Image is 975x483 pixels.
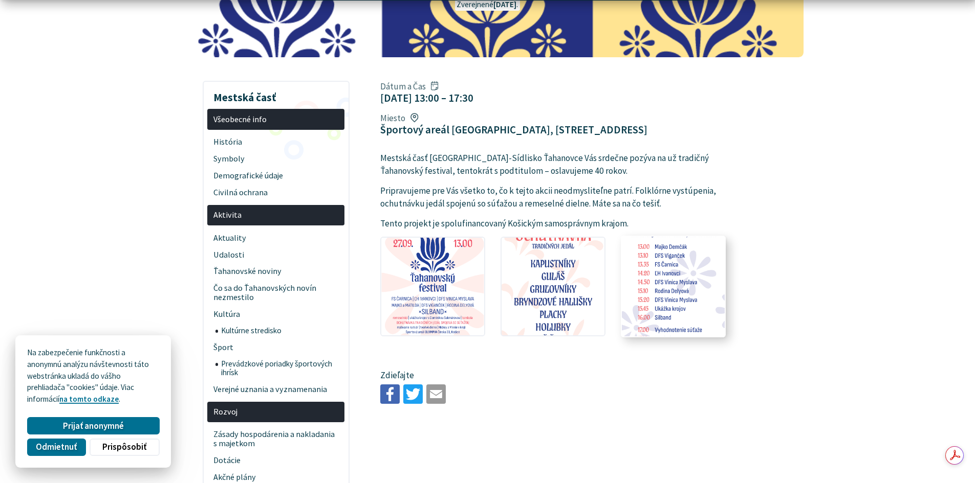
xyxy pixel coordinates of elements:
span: Ťahanovské noviny [213,263,339,280]
span: História [213,133,339,150]
a: Šport [207,339,344,356]
a: Dotácie [207,452,344,469]
img: Zdieľať e-mailom [426,384,446,404]
p: Pripravujeme pre Vás všetko to, čo k tejto akcii neodmysliteľne patrí. Folklórne vystúpenia, ochu... [380,185,726,211]
a: Rozvoj [207,402,344,423]
a: Udalosti [207,246,344,263]
a: Aktuality [207,229,344,246]
span: Kultúrne stredisko [221,323,339,339]
img: 2 [502,238,604,335]
span: Zásady hospodárenia a nakladania s majetkom [213,426,339,452]
img: Zdieľať na Twitteri [403,384,423,404]
button: Odmietnuť [27,439,85,456]
a: na tomto odkaze [59,394,119,404]
span: Symboly [213,150,339,167]
a: Všeobecné info [207,109,344,130]
img: 3 [617,232,730,339]
img: 1 [381,238,484,335]
a: Demografické údaje [207,167,344,184]
span: Dátum a Čas [380,81,473,92]
span: Udalosti [213,246,339,263]
span: Odmietnuť [36,442,77,452]
button: Prispôsobiť [90,439,159,456]
p: Tento projekt je spolufinancovaný Košickým samosprávnym krajom. [380,217,726,231]
span: Miesto [380,112,647,124]
span: Prispôsobiť [102,442,146,452]
a: História [207,133,344,150]
a: Aktivita [207,205,344,226]
a: Otvoriť obrázok v popupe. [622,237,725,334]
a: Kultúrne stredisko [215,323,345,339]
span: Demografické údaje [213,167,339,184]
span: Civilná ochrana [213,184,339,201]
span: Verejné uznania a vyznamenania [213,381,339,398]
a: Ťahanovské noviny [207,263,344,280]
figcaption: Športový areál [GEOGRAPHIC_DATA], [STREET_ADDRESS] [380,123,647,136]
a: Verejné uznania a vyznamenania [207,381,344,398]
span: Aktivita [213,207,339,224]
a: Prevádzkové poriadky športových ihrísk [215,356,345,381]
a: Civilná ochrana [207,184,344,201]
span: Šport [213,339,339,356]
p: Na zabezpečenie funkčnosti a anonymnú analýzu návštevnosti táto webstránka ukladá do vášho prehli... [27,347,159,405]
figcaption: [DATE] 13:00 – 17:30 [380,91,473,104]
a: Čo sa do Ťahanovských novín nezmestilo [207,280,344,306]
a: Otvoriť obrázok v popupe. [381,238,484,335]
p: Zdieľajte [380,369,726,382]
span: Prijať anonymné [63,421,124,431]
span: Kultúra [213,306,339,323]
span: Aktuality [213,229,339,246]
span: Všeobecné info [213,111,339,128]
a: Kultúra [207,306,344,323]
span: Rozvoj [213,403,339,420]
span: Prevádzkové poriadky športových ihrísk [221,356,339,381]
button: Prijať anonymné [27,417,159,434]
span: Dotácie [213,452,339,469]
a: Symboly [207,150,344,167]
p: Mestská časť [GEOGRAPHIC_DATA]-Sídlisko Ťahanovce Vás srdečne pozýva na už tradičný Ťahanovský fe... [380,152,726,178]
img: Zdieľať na Facebooku [380,384,400,404]
span: Čo sa do Ťahanovských novín nezmestilo [213,280,339,306]
h3: Mestská časť [207,84,344,105]
a: Otvoriť obrázok v popupe. [502,238,604,335]
a: Zásady hospodárenia a nakladania s majetkom [207,426,344,452]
